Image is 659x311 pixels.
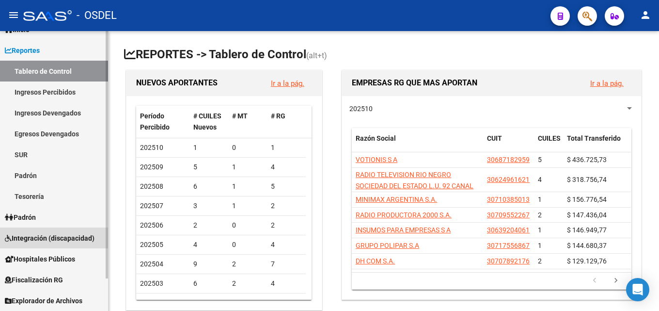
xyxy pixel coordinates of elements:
div: 6 [193,181,224,192]
span: MINIMAX ARGENTINA S.A. [356,196,437,203]
span: Total Transferido [567,134,621,142]
span: 202508 [140,182,163,190]
div: 3 [271,297,302,309]
div: 4 [271,162,302,173]
span: 30710385013 [487,196,530,203]
a: Ir a la pág. [271,79,304,88]
span: RADIO TELEVISION RIO NEGRO SOCIEDAD DEL ESTADO L.U. 92 CANAL 10 [356,171,473,201]
div: 1 [271,142,302,153]
span: 5 [538,156,542,164]
div: 9 [193,259,224,270]
span: # CUILES Nuevos [193,112,221,131]
div: 5 [271,181,302,192]
span: (alt+t) [306,51,327,60]
span: 202507 [140,202,163,210]
span: 2 [538,211,542,219]
span: 30687182959 [487,156,530,164]
span: 202504 [140,260,163,268]
span: 30707892176 [487,257,530,265]
mat-icon: menu [8,9,19,21]
span: 4 [538,176,542,183]
span: # MT [232,112,248,120]
h1: REPORTES -> Tablero de Control [124,47,643,64]
div: 2 [193,220,224,231]
span: $ 144.680,37 [567,242,607,249]
span: Padrón [5,212,36,223]
datatable-header-cell: # MT [228,106,267,138]
span: 202505 [140,241,163,248]
span: 202509 [140,163,163,171]
span: INSUMOS PARA EMPRESAS S A [356,226,451,234]
div: 1 [193,142,224,153]
span: 202502 [140,299,163,307]
div: 1 [232,200,263,212]
span: 30639204061 [487,226,530,234]
span: Explorador de Archivos [5,295,82,306]
span: EMPRESAS RG QUE MAS APORTAN [352,78,477,87]
datatable-header-cell: Total Transferido [563,128,631,160]
span: CUILES [538,134,561,142]
span: 202510 [140,144,163,151]
span: 1 [538,196,542,203]
div: 0 [232,142,263,153]
span: $ 436.725,73 [567,156,607,164]
div: 6 [232,297,263,309]
span: RADIO PRODUCTORA 2000 S.A. [356,211,452,219]
div: 2 [232,259,263,270]
datatable-header-cell: Período Percibido [136,106,189,138]
span: 202506 [140,221,163,229]
span: 202503 [140,279,163,287]
span: $ 129.129,76 [567,257,607,265]
span: # RG [271,112,285,120]
div: 2 [232,278,263,289]
datatable-header-cell: Razón Social [352,128,483,160]
span: 30717556867 [487,242,530,249]
span: 1 [538,226,542,234]
mat-icon: person [640,9,651,21]
div: Open Intercom Messenger [626,278,649,301]
div: 0 [232,239,263,250]
div: 3 [193,200,224,212]
span: $ 147.436,04 [567,211,607,219]
div: 4 [271,278,302,289]
span: 1 [538,242,542,249]
span: CUIT [487,134,502,142]
div: 9 [193,297,224,309]
span: Integración (discapacidad) [5,233,94,244]
span: 2 [538,257,542,265]
div: 1 [232,162,263,173]
datatable-header-cell: CUILES [534,128,563,160]
datatable-header-cell: CUIT [483,128,534,160]
div: 7 [271,259,302,270]
div: 2 [271,200,302,212]
a: go to previous page [585,276,604,286]
span: DH COM S.A. [356,257,395,265]
div: 4 [271,239,302,250]
span: Razón Social [356,134,396,142]
span: 30624961621 [487,176,530,183]
a: go to next page [607,276,625,286]
div: 4 [193,239,224,250]
span: Hospitales Públicos [5,254,75,264]
span: 30709552267 [487,211,530,219]
span: Reportes [5,45,40,56]
span: Fiscalización RG [5,275,63,285]
span: $ 156.776,54 [567,196,607,203]
span: NUEVOS APORTANTES [136,78,218,87]
span: GRUPO POLIPAR S.A [356,242,419,249]
a: Ir a la pág. [590,79,624,88]
div: 2 [271,220,302,231]
span: $ 146.949,77 [567,226,607,234]
button: Ir a la pág. [582,74,631,92]
datatable-header-cell: # CUILES Nuevos [189,106,228,138]
span: 202510 [349,105,373,113]
div: 5 [193,162,224,173]
div: 1 [232,181,263,192]
span: Período Percibido [140,112,170,131]
datatable-header-cell: # RG [267,106,306,138]
span: $ 318.756,74 [567,176,607,183]
button: Ir a la pág. [263,74,312,92]
div: 0 [232,220,263,231]
div: 6 [193,278,224,289]
span: - OSDEL [77,5,117,26]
